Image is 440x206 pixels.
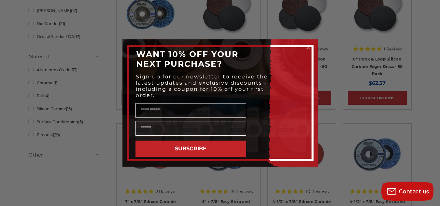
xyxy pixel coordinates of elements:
[136,74,268,98] span: Sign up for our newsletter to receive the latest updates and exclusive discounts - including a co...
[381,182,433,201] button: Contact us
[135,141,246,157] button: SUBSCRIBE
[399,188,429,195] span: Contact us
[305,44,311,51] button: Close dialog
[135,121,246,136] input: Email
[136,49,238,69] span: WANT 10% OFF YOUR NEXT PURCHASE?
